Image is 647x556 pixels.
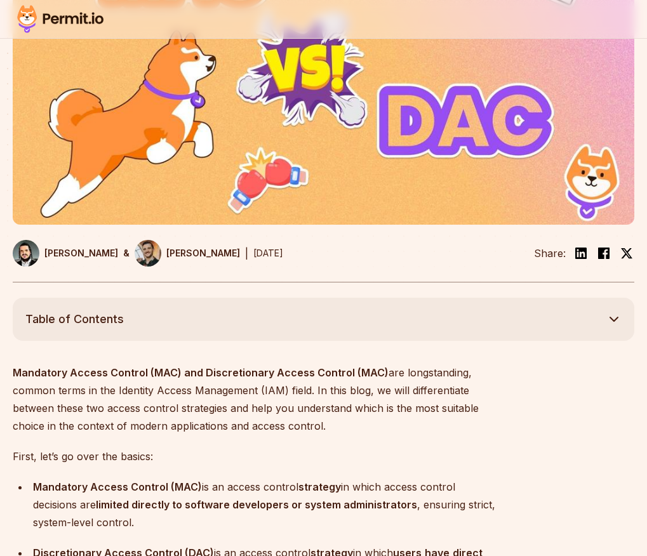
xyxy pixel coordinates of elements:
[596,246,611,261] img: facebook
[13,366,389,379] strong: Mandatory Access Control (MAC) and Discretionary Access Control (MAC)
[13,240,118,267] a: [PERSON_NAME]
[13,298,634,341] button: Table of Contents
[166,247,240,260] p: [PERSON_NAME]
[123,247,130,260] p: &
[573,246,589,261] img: linkedin
[33,480,202,493] strong: Mandatory Access Control (MAC)
[534,246,566,261] li: Share:
[135,240,161,267] img: Daniel Bass
[253,248,283,258] time: [DATE]
[25,310,124,328] span: Table of Contents
[135,240,240,267] a: [PERSON_NAME]
[13,447,500,465] p: First, let’s go over the basics:
[620,247,633,260] img: twitter
[96,498,417,511] strong: limited directly to software developers or system administrators
[245,246,248,261] div: |
[13,3,108,36] img: Permit logo
[298,480,341,493] strong: strategy
[13,240,39,267] img: Gabriel L. Manor
[44,247,118,260] p: [PERSON_NAME]
[33,478,500,531] div: is an access control in which access control decisions are , ensuring strict, system-level control.
[13,364,500,435] p: are longstanding, common terms in the Identity Access Management (IAM) field. In this blog, we wi...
